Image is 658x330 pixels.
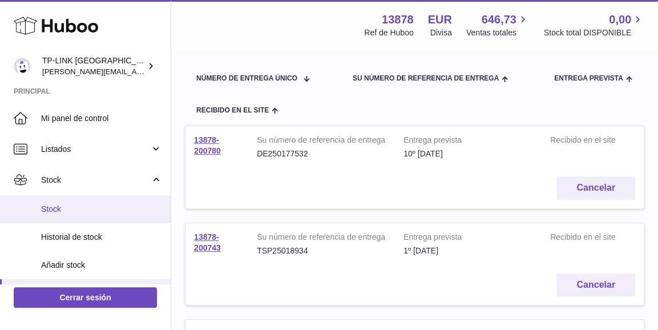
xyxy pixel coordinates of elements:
[257,148,386,159] div: DE250177532
[194,135,221,155] a: 13878-200780
[544,12,644,38] a: 0,00 Stock total DISPONIBLE
[42,55,145,77] div: TP-LINK [GEOGRAPHIC_DATA], SOCIEDAD LIMITADA
[41,175,150,186] span: Stock
[382,12,414,27] strong: 13878
[403,246,533,256] div: 1º [DATE]
[41,204,162,215] span: Stock
[609,12,631,27] span: 0,00
[41,144,150,155] span: Listados
[257,135,386,148] strong: Su número de referencia de entrega
[466,12,530,38] a: 646,73 Ventas totales
[403,232,533,246] strong: Entrega prevista
[403,135,533,148] strong: Entrega prevista
[42,67,229,76] span: [PERSON_NAME][EMAIL_ADDRESS][DOMAIN_NAME]
[196,107,269,114] span: Recibido en el site
[196,75,297,82] span: Número de entrega único
[466,27,530,38] span: Ventas totales
[364,27,413,38] div: Ref de Huboo
[194,232,221,252] a: 13878-200743
[556,273,635,297] button: Cancelar
[14,287,157,308] a: Cerrar sesión
[257,232,386,246] strong: Su número de referencia de entrega
[554,75,623,82] span: Entrega prevista
[550,135,616,148] strong: Recibido en el site
[482,12,516,27] span: 646,73
[41,113,162,124] span: Mi panel de control
[430,27,452,38] div: Divisa
[353,75,499,82] span: Su número de referencia de entrega
[41,260,162,271] span: Añadir stock
[41,232,162,243] span: Historial de stock
[14,58,31,75] img: celia.yan@tp-link.com
[544,27,644,38] span: Stock total DISPONIBLE
[403,148,533,159] div: 10º [DATE]
[257,246,386,256] div: TSP25018934
[556,176,635,200] button: Cancelar
[550,232,616,246] strong: Recibido en el site
[428,12,452,27] strong: EUR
